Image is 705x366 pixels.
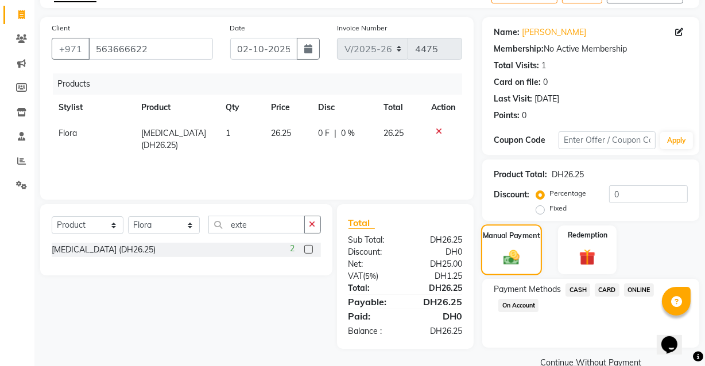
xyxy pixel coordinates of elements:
[88,38,213,60] input: Search by Name/Mobile/Email/Code
[384,128,404,138] span: 26.25
[59,128,77,138] span: Flora
[499,248,525,266] img: _cash.svg
[541,60,546,72] div: 1
[348,271,363,281] span: Vat
[337,23,387,33] label: Invoice Number
[494,169,547,181] div: Product Total:
[134,95,219,120] th: Product
[574,247,601,267] img: _gift.svg
[494,43,688,55] div: No Active Membership
[208,216,305,233] input: Search or Scan
[340,282,405,294] div: Total:
[657,320,694,355] iframe: chat widget
[522,26,586,38] a: [PERSON_NAME]
[340,258,405,270] div: Net:
[549,203,567,213] label: Fixed
[52,38,90,60] button: +971
[494,283,561,295] span: Payment Methods
[483,230,540,241] label: Manual Payment
[230,23,246,33] label: Date
[405,246,471,258] div: DH0
[405,295,471,309] div: DH26.25
[405,309,471,323] div: DH0
[340,325,405,337] div: Balance :
[494,43,544,55] div: Membership:
[660,132,693,149] button: Apply
[595,283,619,297] span: CARD
[405,234,471,246] div: DH26.25
[52,23,70,33] label: Client
[565,283,590,297] span: CASH
[543,76,548,88] div: 0
[534,93,559,105] div: [DATE]
[340,295,405,309] div: Payable:
[52,244,156,256] div: [MEDICAL_DATA] (DH26.25)
[312,95,377,120] th: Disc
[405,282,471,294] div: DH26.25
[377,95,424,120] th: Total
[494,60,539,72] div: Total Visits:
[494,134,559,146] div: Coupon Code
[342,127,355,139] span: 0 %
[290,243,295,255] span: 2
[141,128,206,150] span: [MEDICAL_DATA] (DH26.25)
[498,299,539,312] span: On Account
[340,234,405,246] div: Sub Total:
[340,246,405,258] div: Discount:
[271,128,291,138] span: 26.25
[405,325,471,337] div: DH26.25
[219,95,264,120] th: Qty
[340,309,405,323] div: Paid:
[494,189,529,201] div: Discount:
[226,128,230,138] span: 1
[424,95,462,120] th: Action
[264,95,312,120] th: Price
[494,76,541,88] div: Card on file:
[568,230,607,240] label: Redemption
[624,283,654,297] span: ONLINE
[549,188,586,198] label: Percentage
[494,26,520,38] div: Name:
[405,270,471,282] div: DH1.25
[494,110,520,122] div: Points:
[552,169,584,181] div: DH26.25
[559,131,656,149] input: Enter Offer / Coupon Code
[52,95,134,120] th: Stylist
[340,270,405,282] div: ( )
[319,127,330,139] span: 0 F
[335,127,337,139] span: |
[405,258,471,270] div: DH25.00
[494,93,532,105] div: Last Visit:
[53,73,471,95] div: Products
[522,110,526,122] div: 0
[366,271,377,281] span: 5%
[348,217,375,229] span: Total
